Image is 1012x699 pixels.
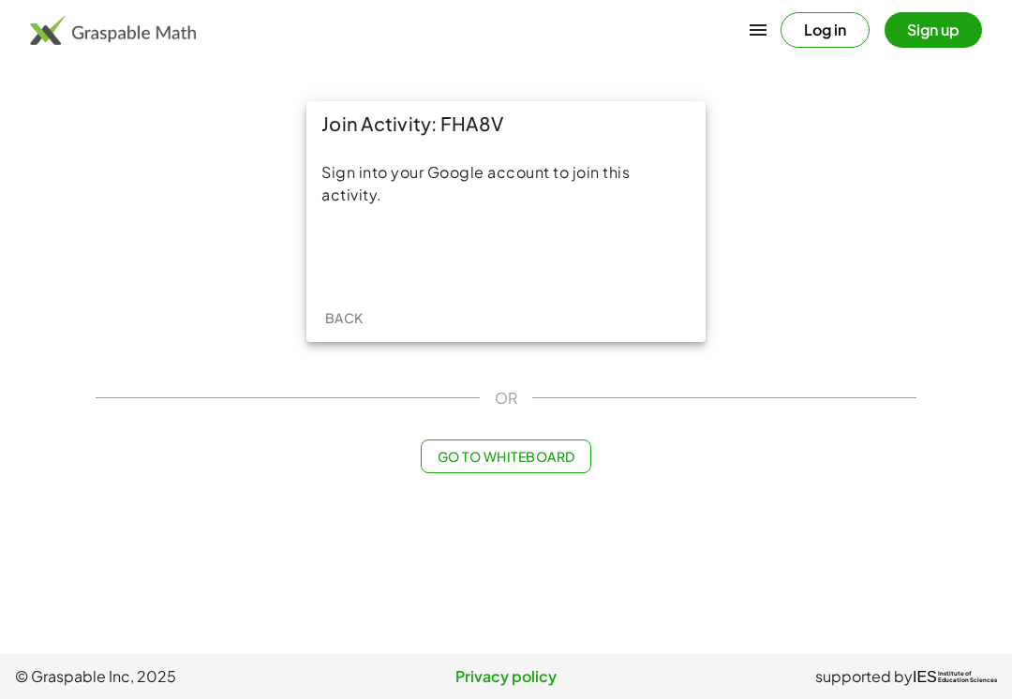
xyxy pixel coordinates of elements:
[437,448,574,465] span: Go to Whiteboard
[324,309,363,326] span: Back
[342,665,669,688] a: Privacy policy
[410,234,602,275] iframe: Sign in with Google Button
[421,439,590,473] button: Go to Whiteboard
[15,665,342,688] span: © Graspable Inc, 2025
[815,665,913,688] span: supported by
[321,161,691,206] div: Sign into your Google account to join this activity.
[913,665,997,688] a: IESInstitute ofEducation Sciences
[938,671,997,684] span: Institute of Education Sciences
[314,301,374,335] button: Back
[420,234,592,275] div: Sign in with Google. Opens in new tab
[913,668,937,686] span: IES
[781,12,870,48] button: Log in
[495,387,517,409] span: OR
[885,12,982,48] button: Sign up
[306,101,706,146] div: Join Activity: FHA8V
